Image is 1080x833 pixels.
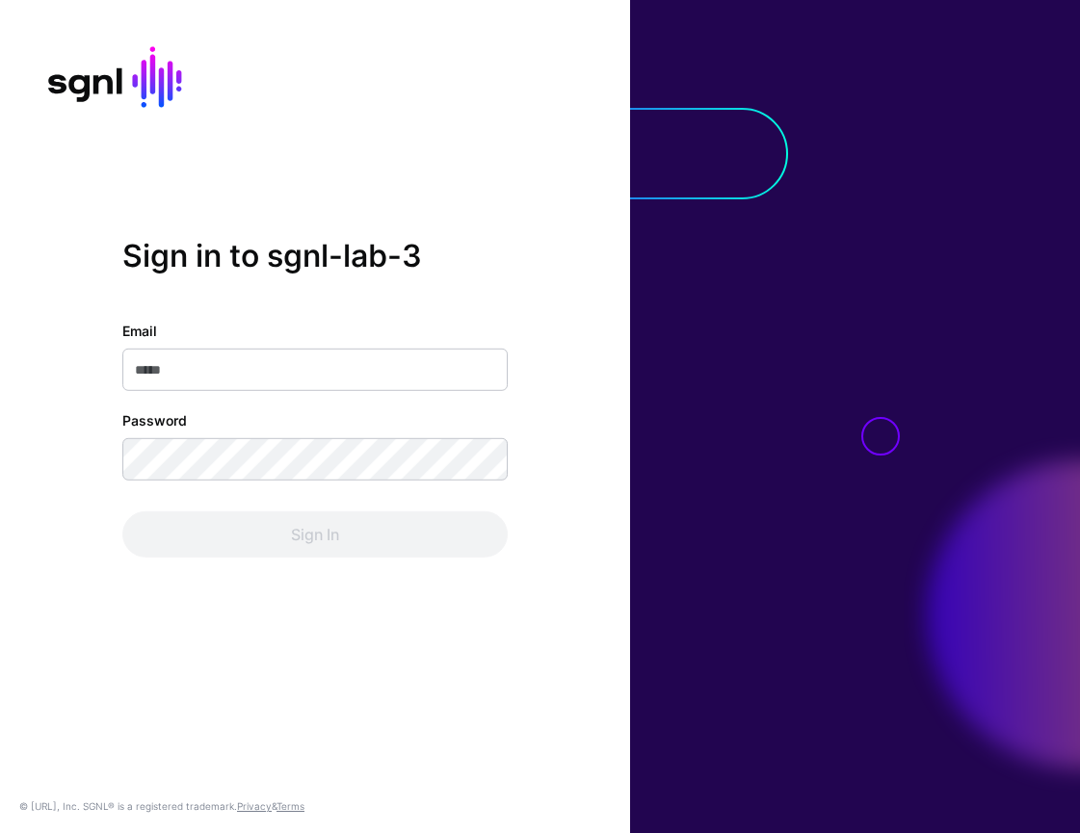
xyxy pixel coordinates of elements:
a: Terms [277,800,304,812]
label: Password [122,410,187,430]
h2: Sign in to sgnl-lab-3 [122,237,508,273]
div: © [URL], Inc. SGNL® is a registered trademark. & [19,798,304,814]
label: Email [122,321,157,341]
a: Privacy [237,800,272,812]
